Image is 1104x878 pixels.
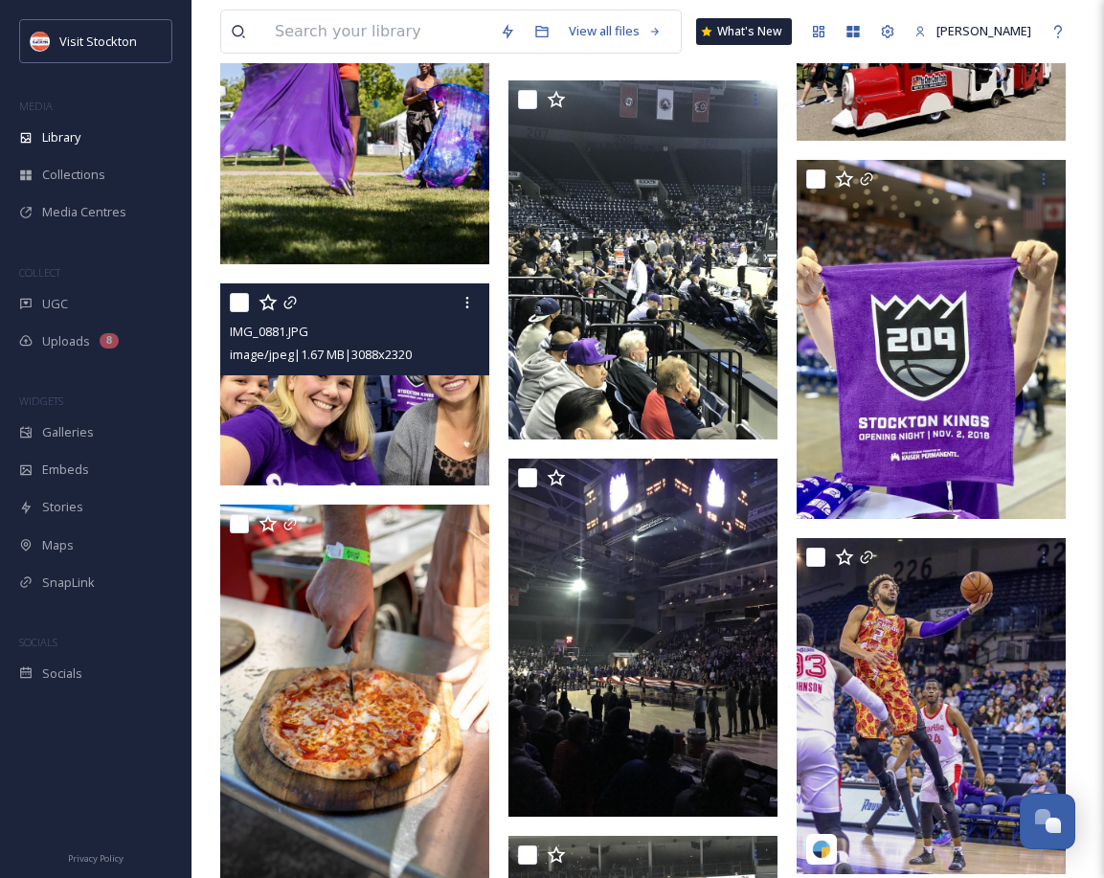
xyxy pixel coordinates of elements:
a: View all files [559,12,671,50]
span: Privacy Policy [68,852,124,865]
img: snapsea-logo.png [812,840,831,859]
span: [PERSON_NAME] [936,22,1031,39]
span: Media Centres [42,203,126,221]
img: e61cc7fe964a98edbc044007e4d37fdc2094296ac1ce07e4087e0674b8ecd3eb.jpg [797,538,1066,874]
span: WIDGETS [19,394,63,408]
img: unnamed.jpeg [31,32,50,51]
span: IMG_0881.JPG [230,323,308,340]
span: Stories [42,498,83,516]
span: SOCIALS [19,635,57,649]
a: Privacy Policy [68,845,124,868]
div: 8 [100,333,119,349]
span: Socials [42,664,82,683]
img: IMG_0881.JPG [220,283,489,485]
img: Photo Nov 02, 22 57 22.jpg [797,160,1066,519]
input: Search your library [265,11,490,53]
span: SnapLink [42,574,95,592]
img: IMG_1798.JPG [508,459,777,818]
button: Open Chat [1020,794,1075,849]
span: Embeds [42,461,89,479]
span: UGC [42,295,68,313]
span: Maps [42,536,74,554]
span: Library [42,128,80,146]
span: Uploads [42,332,90,350]
a: [PERSON_NAME] [905,12,1041,50]
span: image/jpeg | 1.67 MB | 3088 x 2320 [230,346,412,363]
a: What's New [696,18,792,45]
span: Collections [42,166,105,184]
span: Galleries [42,423,94,441]
span: MEDIA [19,99,53,113]
img: IMG_1864.JPG [508,80,777,439]
span: Visit Stockton [59,33,137,50]
span: COLLECT [19,265,60,280]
